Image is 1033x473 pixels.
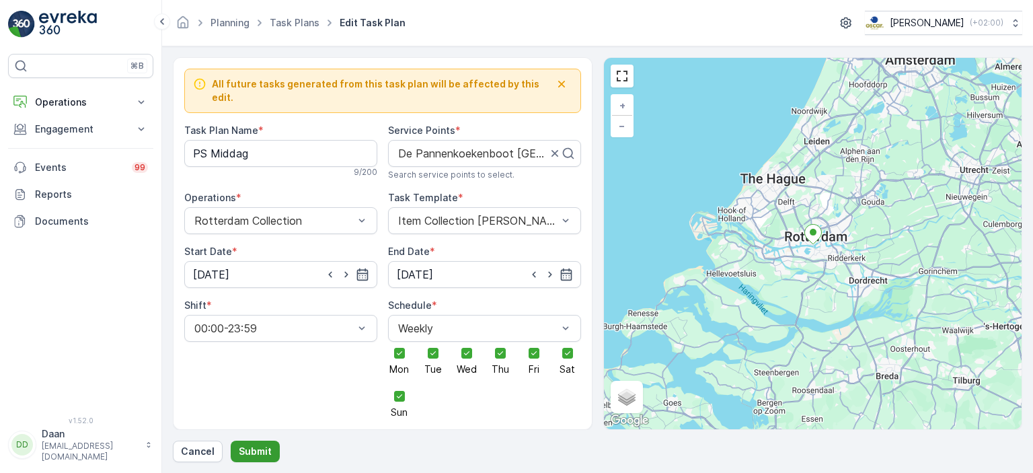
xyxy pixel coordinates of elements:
button: Operations [8,89,153,116]
img: Google [607,412,652,429]
p: ⌘B [130,61,144,71]
span: Wed [457,365,477,374]
label: Task Template [388,192,458,203]
p: 99 [135,162,145,173]
p: Submit [239,445,272,458]
span: Sun [391,408,408,417]
a: Events99 [8,154,153,181]
label: End Date [388,246,430,257]
label: Shift [184,299,206,311]
label: Schedule [388,299,432,311]
span: Search service points to select. [388,170,514,180]
img: logo [8,11,35,38]
button: Submit [231,441,280,462]
img: logo_light-DOdMpM7g.png [39,11,97,38]
p: Engagement [35,122,126,136]
p: [EMAIL_ADDRESS][DOMAIN_NAME] [42,441,139,462]
label: Route Plan [184,429,235,440]
span: v 1.52.0 [8,416,153,425]
input: dd/mm/yyyy [184,261,377,288]
span: Edit Task Plan [337,16,408,30]
div: DD [11,434,33,456]
p: Operations [35,96,126,109]
a: View Fullscreen [612,66,632,86]
span: Mon [389,365,409,374]
a: Reports [8,181,153,208]
p: Reports [35,188,148,201]
span: Tue [424,365,442,374]
img: basis-logo_rgb2x.png [865,15,884,30]
button: Engagement [8,116,153,143]
button: DDDaan[EMAIL_ADDRESS][DOMAIN_NAME] [8,427,153,462]
p: ( +02:00 ) [970,17,1003,28]
p: Daan [42,427,139,441]
span: All future tasks generated from this task plan will be affected by this edit. [212,77,551,104]
span: − [619,120,625,131]
a: Open this area in Google Maps (opens a new window) [607,412,652,429]
input: dd/mm/yyyy [388,261,581,288]
button: Cancel [173,441,223,462]
button: [PERSON_NAME](+02:00) [865,11,1022,35]
a: Documents [8,208,153,235]
a: Planning [211,17,250,28]
a: Task Plans [270,17,319,28]
p: Events [35,161,124,174]
a: Zoom In [612,96,632,116]
label: Start Date [184,246,232,257]
a: Layers [612,382,642,412]
p: Cancel [181,445,215,458]
span: Sat [560,365,575,374]
label: Service Points [388,124,455,136]
span: Fri [529,365,539,374]
a: Zoom Out [612,116,632,136]
label: Operations [184,192,236,203]
p: [PERSON_NAME] [890,16,964,30]
span: Thu [492,365,509,374]
p: Documents [35,215,148,228]
span: + [619,100,625,111]
a: Homepage [176,20,190,32]
label: Task Plan Name [184,124,258,136]
p: 9 / 200 [354,167,377,178]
